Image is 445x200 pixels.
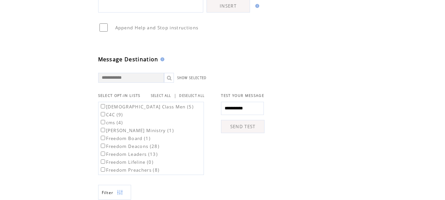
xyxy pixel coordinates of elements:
a: SHOW SELECTED [177,76,207,80]
input: C4C (9) [101,112,105,116]
label: [PERSON_NAME] Ministry (1) [99,128,174,133]
span: | [174,93,177,99]
input: Freedom Lifeline (0) [101,159,105,164]
label: Freedom Leaders (13) [99,151,158,157]
input: Freedom Deacons (28) [101,144,105,148]
span: SELECT OPT-IN LISTS [98,93,141,98]
img: help.gif [158,57,164,61]
input: cms (4) [101,120,105,124]
label: Freedom Deacons (28) [99,143,160,149]
label: cms (4) [99,120,123,126]
img: filters.png [117,185,123,200]
label: Freedom Preachers (8) [99,167,160,173]
input: Freedom Leaders (13) [101,152,105,156]
label: Freedom Lifeline (0) [99,159,154,165]
span: TEST YOUR MESSAGE [221,93,264,98]
label: C4C (9) [99,112,123,118]
a: SEND TEST [221,120,264,133]
input: Freedom Board (1) [101,136,105,140]
img: help.gif [253,4,259,8]
a: Filter [98,185,131,200]
a: DESELECT ALL [179,94,205,98]
span: Append Help and Stop instructions [115,25,199,31]
input: [PERSON_NAME] Ministry (1) [101,128,105,132]
label: [DEMOGRAPHIC_DATA] Class Men (5) [99,104,194,110]
span: Message Destination [98,56,158,63]
label: Freedom Board (1) [99,135,151,141]
span: Show filters [102,190,114,195]
input: Freedom Preachers (8) [101,167,105,172]
input: [DEMOGRAPHIC_DATA] Class Men (5) [101,104,105,108]
a: SELECT ALL [151,94,171,98]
